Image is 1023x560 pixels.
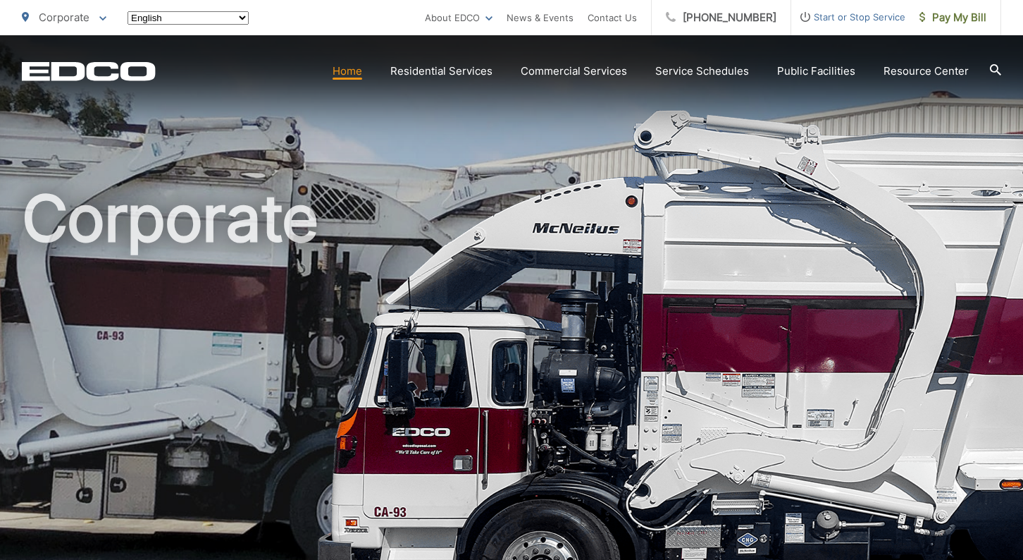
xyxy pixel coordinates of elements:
[883,63,969,80] a: Resource Center
[128,11,249,25] select: Select a language
[777,63,855,80] a: Public Facilities
[390,63,492,80] a: Residential Services
[22,61,156,81] a: EDCD logo. Return to the homepage.
[507,9,573,26] a: News & Events
[521,63,627,80] a: Commercial Services
[39,11,89,24] span: Corporate
[919,9,986,26] span: Pay My Bill
[425,9,492,26] a: About EDCO
[655,63,749,80] a: Service Schedules
[588,9,637,26] a: Contact Us
[333,63,362,80] a: Home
